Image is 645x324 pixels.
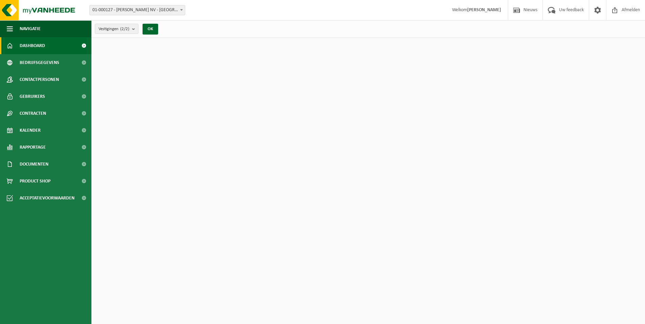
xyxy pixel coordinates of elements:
[20,88,45,105] span: Gebruikers
[467,7,501,13] strong: [PERSON_NAME]
[20,190,74,207] span: Acceptatievoorwaarden
[20,105,46,122] span: Contracten
[20,54,59,71] span: Bedrijfsgegevens
[20,122,41,139] span: Kalender
[120,27,129,31] count: (2/2)
[90,5,185,15] span: 01-000127 - DEBRUYNE NV - ARDOOIE
[20,37,45,54] span: Dashboard
[89,5,185,15] span: 01-000127 - DEBRUYNE NV - ARDOOIE
[95,24,138,34] button: Vestigingen(2/2)
[20,139,46,156] span: Rapportage
[20,20,41,37] span: Navigatie
[20,71,59,88] span: Contactpersonen
[143,24,158,35] button: OK
[20,156,48,173] span: Documenten
[99,24,129,34] span: Vestigingen
[20,173,50,190] span: Product Shop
